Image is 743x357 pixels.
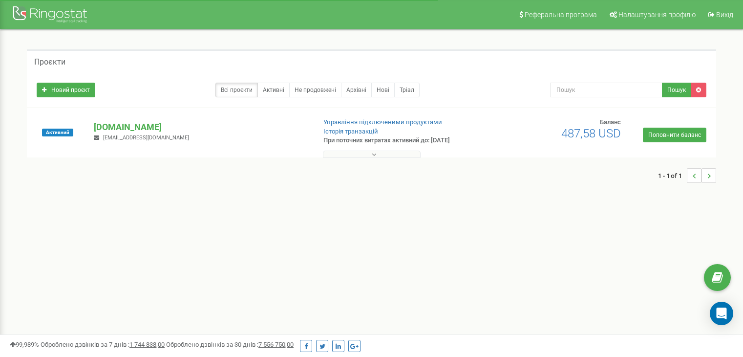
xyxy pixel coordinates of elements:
span: Оброблено дзвінків за 7 днів : [41,341,165,348]
span: Активний [42,129,73,136]
span: [EMAIL_ADDRESS][DOMAIN_NAME] [103,134,189,141]
span: 99,989% [10,341,39,348]
a: Історія транзакцій [323,128,378,135]
p: При поточних витратах активний до: [DATE] [323,136,480,145]
a: Нові [371,83,395,97]
span: Вихід [716,11,733,19]
u: 1 744 838,00 [129,341,165,348]
span: Реферальна програма [525,11,597,19]
a: Архівні [341,83,372,97]
h5: Проєкти [34,58,65,67]
a: Поповнити баланс [643,128,706,142]
span: Налаштування профілю [618,11,696,19]
u: 7 556 750,00 [258,341,294,348]
input: Пошук [550,83,662,97]
a: Активні [257,83,290,97]
a: Новий проєкт [37,83,95,97]
p: [DOMAIN_NAME] [94,121,307,134]
span: 1 - 1 of 1 [658,168,687,183]
a: Тріал [394,83,420,97]
nav: ... [658,158,716,193]
a: Не продовжені [289,83,341,97]
button: Пошук [662,83,691,97]
a: Управління підключеними продуктами [323,118,442,126]
span: Оброблено дзвінків за 30 днів : [166,341,294,348]
div: Open Intercom Messenger [710,302,733,325]
span: Баланс [600,118,621,126]
span: 487,58 USD [561,127,621,140]
a: Всі проєкти [215,83,258,97]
